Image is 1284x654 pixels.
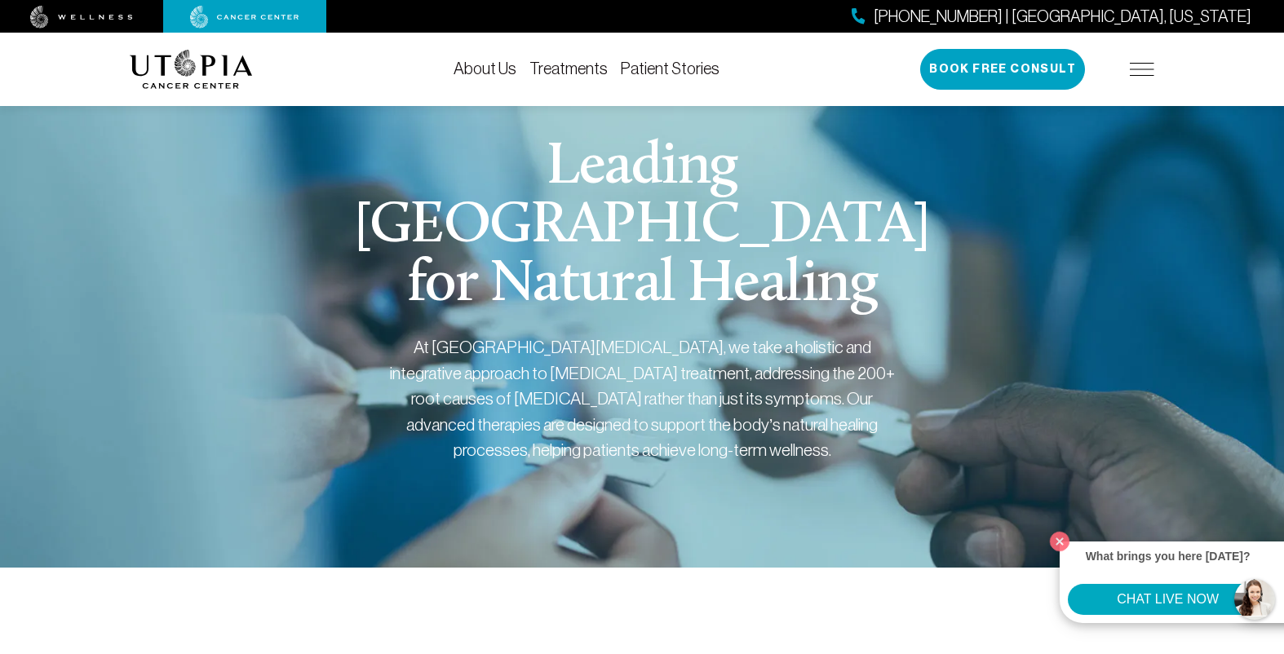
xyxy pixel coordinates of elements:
[852,5,1251,29] a: [PHONE_NUMBER] | [GEOGRAPHIC_DATA], [US_STATE]
[1068,584,1268,615] button: CHAT LIVE NOW
[920,49,1085,90] button: Book Free Consult
[874,5,1251,29] span: [PHONE_NUMBER] | [GEOGRAPHIC_DATA], [US_STATE]
[1086,550,1251,563] strong: What brings you here [DATE]?
[621,60,719,77] a: Patient Stories
[330,139,954,315] h1: Leading [GEOGRAPHIC_DATA] for Natural Healing
[1046,528,1074,555] button: Close
[190,6,299,29] img: cancer center
[529,60,608,77] a: Treatments
[30,6,133,29] img: wellness
[130,50,253,89] img: logo
[454,60,516,77] a: About Us
[389,334,895,463] div: At [GEOGRAPHIC_DATA][MEDICAL_DATA], we take a holistic and integrative approach to [MEDICAL_DATA]...
[1130,63,1154,76] img: icon-hamburger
